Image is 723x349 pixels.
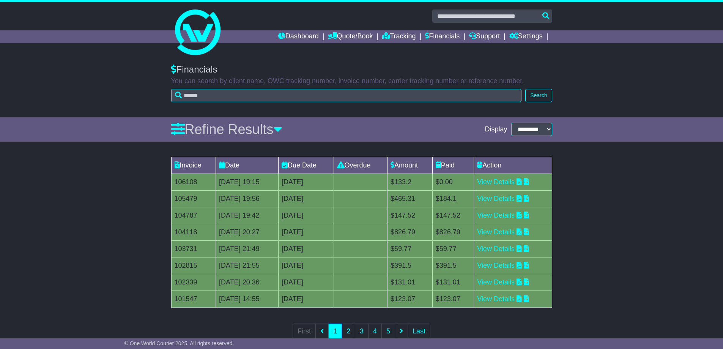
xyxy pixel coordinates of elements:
[477,212,515,219] a: View Details
[279,157,334,174] td: Due Date
[328,324,342,339] a: 1
[171,207,216,224] td: 104787
[387,190,433,207] td: $465.31
[387,207,433,224] td: $147.52
[216,274,278,291] td: [DATE] 20:36
[171,64,552,75] div: Financials
[432,157,474,174] td: Paid
[387,274,433,291] td: $131.01
[216,240,278,257] td: [DATE] 21:49
[382,30,416,43] a: Tracking
[171,77,552,85] p: You can search by client name, OWC tracking number, invoice number, carrier tracking number or re...
[216,224,278,240] td: [DATE] 20:27
[432,291,474,307] td: $123.07
[279,274,334,291] td: [DATE]
[432,174,474,190] td: $0.00
[278,30,319,43] a: Dashboard
[334,157,387,174] td: Overdue
[477,195,515,202] a: View Details
[279,190,334,207] td: [DATE]
[425,30,460,43] a: Financials
[477,278,515,286] a: View Details
[216,174,278,190] td: [DATE] 19:15
[477,178,515,186] a: View Details
[525,89,552,102] button: Search
[279,207,334,224] td: [DATE]
[509,30,543,43] a: Settings
[485,125,507,134] span: Display
[279,224,334,240] td: [DATE]
[368,324,382,339] a: 4
[279,291,334,307] td: [DATE]
[279,240,334,257] td: [DATE]
[432,190,474,207] td: $184.1
[216,157,278,174] td: Date
[171,190,216,207] td: 105479
[171,274,216,291] td: 102339
[477,228,515,236] a: View Details
[474,157,552,174] td: Action
[432,207,474,224] td: $147.52
[432,274,474,291] td: $131.01
[477,245,515,253] a: View Details
[171,157,216,174] td: Invoice
[216,207,278,224] td: [DATE] 19:42
[477,295,515,303] a: View Details
[216,190,278,207] td: [DATE] 19:56
[355,324,369,339] a: 3
[469,30,500,43] a: Support
[342,324,355,339] a: 2
[432,224,474,240] td: $826.79
[387,291,433,307] td: $123.07
[171,122,282,137] a: Refine Results
[279,174,334,190] td: [DATE]
[279,257,334,274] td: [DATE]
[432,257,474,274] td: $391.5
[387,240,433,257] td: $59.77
[216,257,278,274] td: [DATE] 21:55
[216,291,278,307] td: [DATE] 14:55
[328,30,373,43] a: Quote/Book
[408,324,430,339] a: Last
[387,157,433,174] td: Amount
[171,291,216,307] td: 101547
[171,174,216,190] td: 106108
[171,257,216,274] td: 102815
[381,324,395,339] a: 5
[477,262,515,269] a: View Details
[171,240,216,257] td: 103731
[124,340,234,346] span: © One World Courier 2025. All rights reserved.
[387,224,433,240] td: $826.79
[432,240,474,257] td: $59.77
[171,224,216,240] td: 104118
[387,174,433,190] td: $133.2
[387,257,433,274] td: $391.5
